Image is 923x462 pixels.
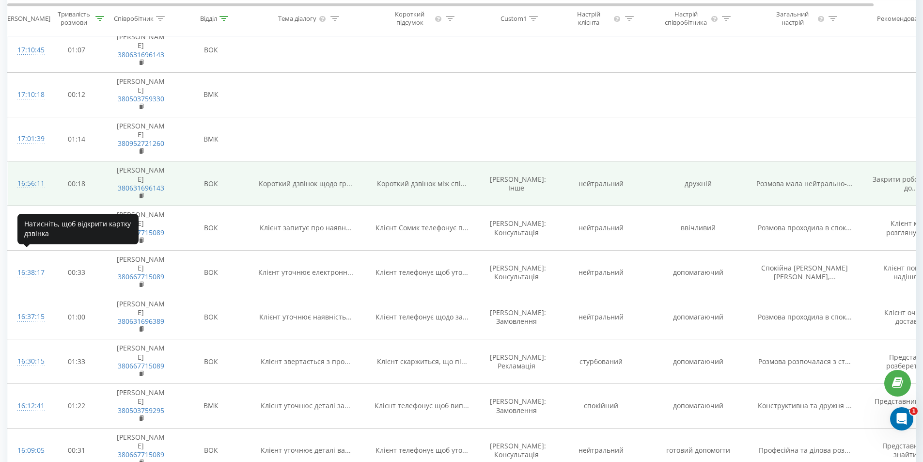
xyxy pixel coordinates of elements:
td: [PERSON_NAME]: Консультація [480,206,553,251]
span: Клієнт скаржиться, що пі... [377,357,467,366]
td: [PERSON_NAME] [107,161,175,206]
td: [PERSON_NAME] [107,206,175,251]
td: допомагаючий [650,384,747,429]
a: 380631696389 [118,317,164,326]
td: нейтральний [553,250,650,295]
td: спокійний [553,384,650,429]
span: Клієнт уточнює деталі за... [261,401,350,410]
a: 380952721260 [118,139,164,148]
td: 00:33 [47,250,107,295]
td: [PERSON_NAME] [107,339,175,384]
div: 17:10:45 [17,41,37,60]
span: Розмова розпочалася з ст... [758,357,851,366]
td: [PERSON_NAME]: Консультація [480,250,553,295]
td: ВОК [175,206,248,251]
td: [PERSON_NAME] [107,250,175,295]
div: Настрій клієнта [566,10,611,27]
td: нейтральний [553,161,650,206]
span: Клієнт телефонує щоб уто... [375,446,468,455]
a: 380631696143 [118,183,164,192]
div: 17:10:18 [17,85,37,104]
td: ввічливий [650,206,747,251]
span: Розмова мала нейтрально-... [756,179,853,188]
td: ВМК [175,384,248,429]
td: 01:02 [47,206,107,251]
span: Клієнт уточнює електронн... [258,268,353,277]
td: ВОК [175,295,248,339]
td: 00:18 [47,161,107,206]
div: [PERSON_NAME] [1,14,50,22]
span: Клієнт телефонує щодо за... [375,312,469,321]
a: 380503759330 [118,94,164,103]
span: Клієнт звертається з про... [261,357,350,366]
span: Розмова проходила в спок... [758,223,852,232]
td: [PERSON_NAME] [107,28,175,73]
td: [PERSON_NAME]: Замовлення [480,295,553,339]
td: ВОК [175,161,248,206]
span: Клієнт телефонує щоб вип... [375,401,469,410]
td: нейтральний [553,295,650,339]
td: [PERSON_NAME] [107,384,175,429]
td: ВМК [175,117,248,161]
a: 380667715089 [118,450,164,459]
a: 380667715089 [118,272,164,281]
a: 380667715089 [118,228,164,237]
div: Тема діалогу [278,14,316,22]
td: ВОК [175,250,248,295]
div: 16:09:05 [17,441,37,460]
span: Клієнт уточнює деталі ва... [261,446,351,455]
div: Custom1 [501,14,527,22]
div: Короткий підсумок [387,10,433,27]
iframe: Intercom live chat [890,407,913,430]
td: ВМК [175,72,248,117]
span: Спокійна [PERSON_NAME] [PERSON_NAME],... [761,263,848,281]
div: 17:01:39 [17,129,37,148]
span: Професійна та ділова роз... [759,446,850,455]
div: Відділ [200,14,217,22]
div: Натисніть, щоб відкрити картку дзвінка [17,214,139,244]
td: 01:22 [47,384,107,429]
span: Конструктивна та дружня ... [758,401,852,410]
span: Клієнт телефонує щоб уто... [375,268,468,277]
td: стурбований [553,339,650,384]
td: 01:14 [47,117,107,161]
td: 01:07 [47,28,107,73]
td: 00:12 [47,72,107,117]
div: 16:37:15 [17,307,37,326]
td: дружній [650,161,747,206]
td: [PERSON_NAME] [107,117,175,161]
td: ВОК [175,339,248,384]
td: нейтральний [553,206,650,251]
td: [PERSON_NAME]: Інше [480,161,553,206]
td: [PERSON_NAME] [107,72,175,117]
div: 16:56:11 [17,174,37,193]
td: допомагаючий [650,339,747,384]
span: Розмова проходила в спок... [758,312,852,321]
span: Клієнт запитує про наявн... [260,223,352,232]
a: 380503759295 [118,406,164,415]
span: 1 [910,407,918,415]
td: [PERSON_NAME] [107,295,175,339]
td: [PERSON_NAME]: Рекламація [480,339,553,384]
td: 01:00 [47,295,107,339]
div: 16:38:17 [17,263,37,282]
td: допомагаючий [650,250,747,295]
td: [PERSON_NAME]: Замовлення [480,384,553,429]
a: 380631696143 [118,50,164,59]
div: Загальний настрій [769,10,816,27]
div: 16:12:41 [17,397,37,415]
div: 16:30:15 [17,352,37,371]
span: Клієнт Сомик телефонує п... [375,223,469,232]
td: ВОК [175,28,248,73]
td: допомагаючий [650,295,747,339]
div: Тривалість розмови [55,10,93,27]
div: Співробітник [114,14,154,22]
td: 01:33 [47,339,107,384]
span: Клієнт уточнює наявність... [259,312,352,321]
span: Короткий дзвінок щодо гр... [259,179,352,188]
a: 380667715089 [118,361,164,370]
div: Настрій співробітника [663,10,709,27]
span: Короткий дзвінок між спі... [377,179,467,188]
